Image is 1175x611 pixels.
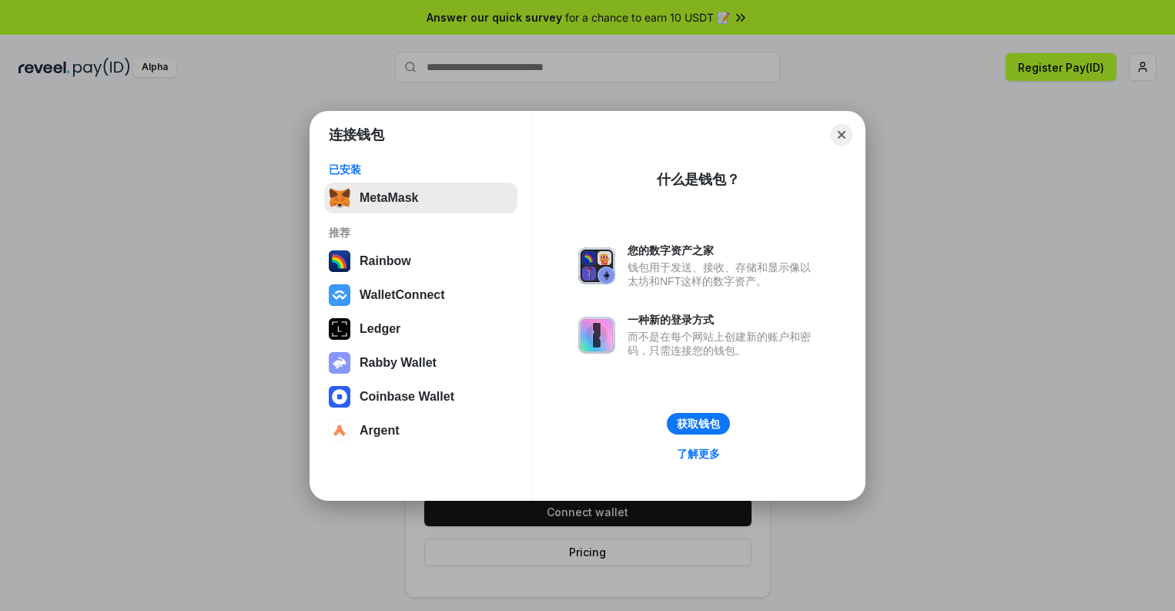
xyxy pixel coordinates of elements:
button: Close [831,124,852,146]
button: MetaMask [324,183,517,213]
button: 获取钱包 [667,413,730,435]
div: 已安装 [329,163,513,176]
div: 而不是在每个网站上创建新的账户和密码，只需连接您的钱包。 [628,330,818,358]
img: svg+xml,%3Csvg%20xmlns%3D%22http%3A%2F%2Fwww.w3.org%2F2000%2Fsvg%22%20fill%3D%22none%22%20viewBox... [329,352,350,374]
button: Rabby Wallet [324,347,517,378]
div: MetaMask [360,191,418,205]
div: WalletConnect [360,288,445,302]
div: 什么是钱包？ [657,170,740,189]
img: svg+xml,%3Csvg%20width%3D%2228%22%20height%3D%2228%22%20viewBox%3D%220%200%2028%2028%22%20fill%3D... [329,284,350,306]
div: Rainbow [360,254,411,268]
div: 了解更多 [677,447,720,461]
a: 了解更多 [668,444,729,464]
img: svg+xml,%3Csvg%20xmlns%3D%22http%3A%2F%2Fwww.w3.org%2F2000%2Fsvg%22%20width%3D%2228%22%20height%3... [329,318,350,340]
img: svg+xml,%3Csvg%20xmlns%3D%22http%3A%2F%2Fwww.w3.org%2F2000%2Fsvg%22%20fill%3D%22none%22%20viewBox... [578,247,615,284]
div: Argent [360,424,400,438]
button: Ledger [324,314,517,344]
div: 您的数字资产之家 [628,243,818,257]
img: svg+xml,%3Csvg%20width%3D%22120%22%20height%3D%22120%22%20viewBox%3D%220%200%20120%20120%22%20fil... [329,250,350,272]
button: WalletConnect [324,280,517,311]
img: svg+xml,%3Csvg%20fill%3D%22none%22%20height%3D%2233%22%20viewBox%3D%220%200%2035%2033%22%20width%... [329,187,350,209]
div: 钱包用于发送、接收、存储和显示像以太坊和NFT这样的数字资产。 [628,260,818,288]
div: 推荐 [329,226,513,240]
img: svg+xml,%3Csvg%20width%3D%2228%22%20height%3D%2228%22%20viewBox%3D%220%200%2028%2028%22%20fill%3D... [329,386,350,408]
h1: 连接钱包 [329,126,384,144]
img: svg+xml,%3Csvg%20width%3D%2228%22%20height%3D%2228%22%20viewBox%3D%220%200%2028%2028%22%20fill%3D... [329,420,350,441]
div: 一种新的登录方式 [628,313,818,327]
div: 获取钱包 [677,417,720,431]
button: Rainbow [324,246,517,277]
button: Argent [324,415,517,446]
img: svg+xml,%3Csvg%20xmlns%3D%22http%3A%2F%2Fwww.w3.org%2F2000%2Fsvg%22%20fill%3D%22none%22%20viewBox... [578,317,615,354]
button: Coinbase Wallet [324,381,517,412]
div: Rabby Wallet [360,356,437,370]
div: Ledger [360,322,400,336]
div: Coinbase Wallet [360,390,454,404]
